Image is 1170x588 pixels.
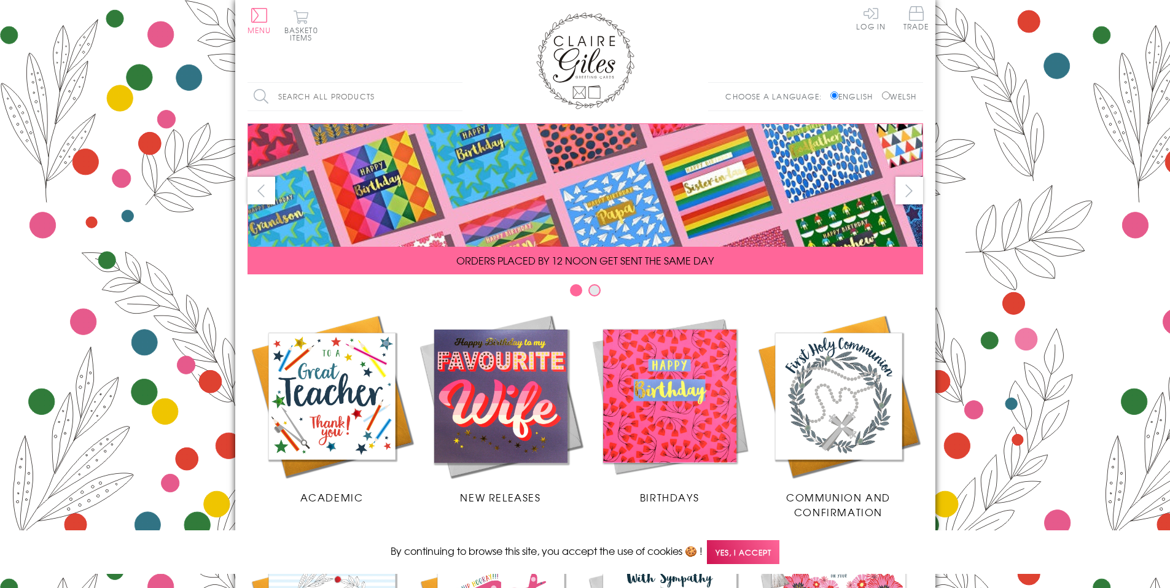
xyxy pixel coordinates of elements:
[882,91,890,99] input: Welsh
[536,12,634,109] img: Claire Giles Greetings Cards
[707,540,779,564] span: Yes, I accept
[300,490,364,505] span: Academic
[895,177,923,204] button: next
[754,312,923,519] a: Communion and Confirmation
[248,177,275,204] button: prev
[882,91,917,102] label: Welsh
[248,8,271,34] button: Menu
[456,253,714,268] span: ORDERS PLACED BY 12 NOON GET SENT THE SAME DAY
[830,91,879,102] label: English
[290,25,318,43] span: 0 items
[450,83,462,110] input: Search
[786,490,891,519] span: Communion and Confirmation
[903,6,929,33] a: Trade
[830,91,838,99] input: English
[248,312,416,505] a: Academic
[248,83,462,110] input: Search all products
[640,490,699,505] span: Birthdays
[460,490,540,505] span: New Releases
[725,91,828,102] p: Choose a language:
[903,6,929,30] span: Trade
[856,6,886,30] a: Log In
[284,10,318,41] button: Basket0 items
[248,25,271,36] span: Menu
[570,284,582,296] button: Carousel Page 1 (Current Slide)
[416,312,585,505] a: New Releases
[588,284,601,296] button: Carousel Page 2
[585,312,754,505] a: Birthdays
[248,284,923,303] div: Carousel Pagination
